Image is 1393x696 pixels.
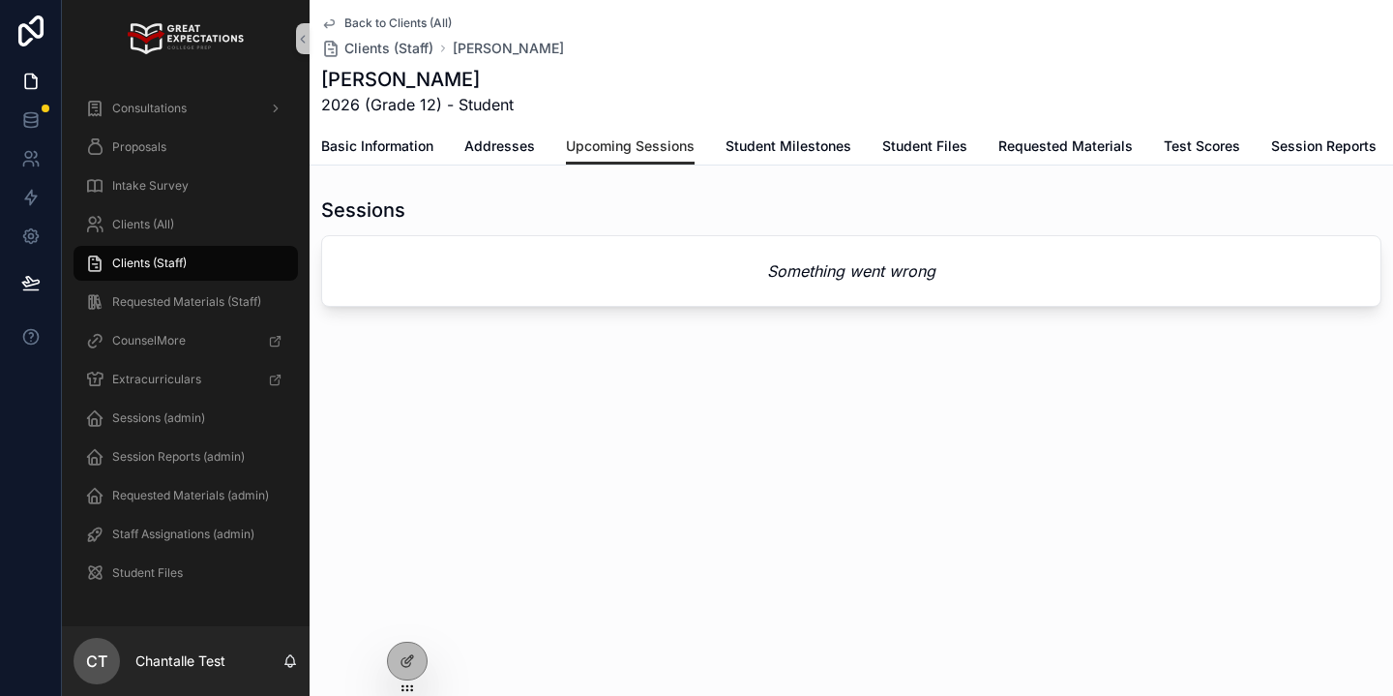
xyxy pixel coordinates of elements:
span: Student Files [112,565,183,581]
span: Extracurriculars [112,372,201,387]
a: Student Files [882,129,967,167]
span: Intake Survey [112,178,189,194]
span: Addresses [464,136,535,156]
a: Session Reports (admin) [74,439,298,474]
a: Extracurriculars [74,362,298,397]
a: [PERSON_NAME] [453,39,564,58]
div: scrollable content [62,77,310,616]
h1: Sessions [321,197,405,224]
span: Back to Clients (All) [344,15,452,31]
a: Proposals [74,130,298,165]
a: Test Scores [1164,129,1240,167]
a: Upcoming Sessions [566,129,695,166]
a: Student Milestones [726,129,851,167]
a: Basic Information [321,129,433,167]
span: CounselMore [112,333,186,348]
a: Requested Materials [998,129,1133,167]
span: Requested Materials (Staff) [112,294,261,310]
span: Session Reports (admin) [112,449,245,465]
a: Consultations [74,91,298,126]
span: Basic Information [321,136,433,156]
a: Student Files [74,556,298,590]
span: Session Reports [1271,136,1377,156]
span: Requested Materials [998,136,1133,156]
span: Proposals [112,139,166,155]
span: Clients (Staff) [112,256,187,271]
img: App logo [128,23,243,54]
span: Student Files [882,136,967,156]
em: Something went wrong [767,259,935,283]
a: Staff Assignations (admin) [74,517,298,552]
a: Requested Materials (Staff) [74,285,298,319]
a: Back to Clients (All) [321,15,452,31]
a: Session Reports [1271,129,1377,167]
a: Clients (Staff) [74,246,298,281]
a: CounselMore [74,323,298,358]
span: Clients (Staff) [344,39,433,58]
span: Staff Assignations (admin) [112,527,254,542]
a: Addresses [464,129,535,167]
span: Test Scores [1164,136,1240,156]
span: Sessions (admin) [112,410,205,426]
span: Consultations [112,101,187,116]
a: Clients (All) [74,207,298,242]
span: 2026 (Grade 12) - Student [321,93,514,116]
a: Clients (Staff) [321,39,433,58]
span: CT [86,650,107,673]
span: Requested Materials (admin) [112,488,269,503]
p: Chantalle Test [135,651,225,671]
a: Sessions (admin) [74,401,298,436]
span: Student Milestones [726,136,851,156]
span: Clients (All) [112,217,174,232]
h1: [PERSON_NAME] [321,66,514,93]
a: Intake Survey [74,168,298,203]
a: Requested Materials (admin) [74,478,298,513]
span: Upcoming Sessions [566,136,695,156]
